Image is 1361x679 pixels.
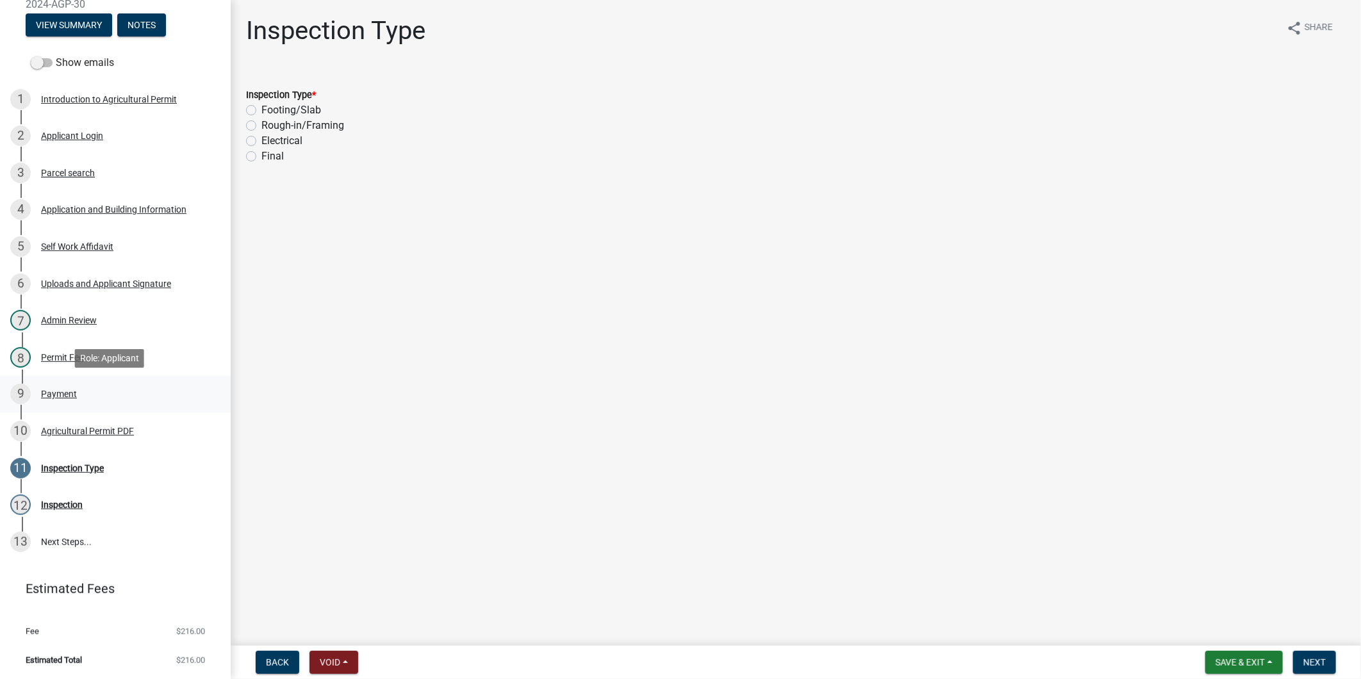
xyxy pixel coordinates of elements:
[75,349,144,368] div: Role: Applicant
[1205,651,1283,674] button: Save & Exit
[10,310,31,331] div: 7
[41,205,186,214] div: Application and Building Information
[41,242,113,251] div: Self Work Affidavit
[246,15,425,46] h1: Inspection Type
[117,20,166,31] wm-modal-confirm: Notes
[176,627,205,635] span: $216.00
[41,427,134,436] div: Agricultural Permit PDF
[1276,15,1343,40] button: shareShare
[1216,657,1265,667] span: Save & Exit
[261,102,321,118] label: Footing/Slab
[266,657,289,667] span: Back
[26,20,112,31] wm-modal-confirm: Summary
[10,495,31,515] div: 12
[256,651,299,674] button: Back
[261,133,302,149] label: Electrical
[41,131,103,140] div: Applicant Login
[41,316,97,325] div: Admin Review
[10,576,210,601] a: Estimated Fees
[10,347,31,368] div: 8
[26,656,82,664] span: Estimated Total
[1293,651,1336,674] button: Next
[10,163,31,183] div: 3
[10,421,31,441] div: 10
[31,55,114,70] label: Show emails
[10,384,31,404] div: 9
[26,13,112,37] button: View Summary
[41,95,177,104] div: Introduction to Agricultural Permit
[117,13,166,37] button: Notes
[261,149,284,164] label: Final
[309,651,358,674] button: Void
[246,91,316,100] label: Inspection Type
[10,236,31,257] div: 5
[176,656,205,664] span: $216.00
[10,199,31,220] div: 4
[41,500,83,509] div: Inspection
[10,274,31,294] div: 6
[10,89,31,110] div: 1
[26,627,39,635] span: Fee
[41,168,95,177] div: Parcel search
[320,657,340,667] span: Void
[41,353,83,362] div: Permit Fee
[1303,657,1326,667] span: Next
[10,458,31,479] div: 11
[10,126,31,146] div: 2
[1287,20,1302,36] i: share
[1305,20,1333,36] span: Share
[261,118,344,133] label: Rough-in/Framing
[41,464,104,473] div: Inspection Type
[10,532,31,552] div: 13
[41,389,77,398] div: Payment
[41,279,171,288] div: Uploads and Applicant Signature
